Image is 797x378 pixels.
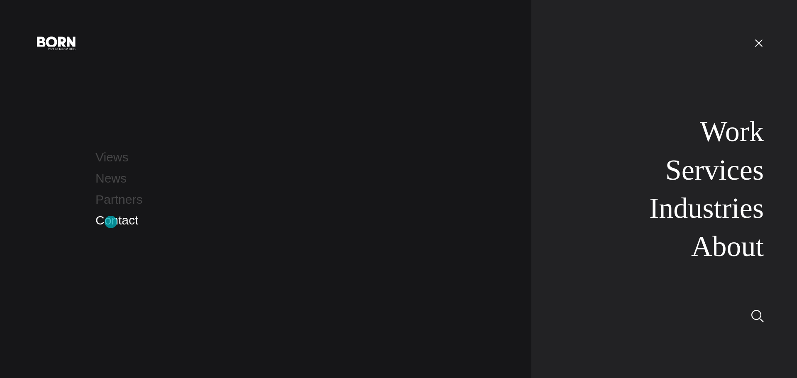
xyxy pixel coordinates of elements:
a: About [691,230,764,262]
a: News [95,171,127,185]
a: Work [700,115,764,147]
a: Views [95,150,128,164]
a: Industries [649,192,764,224]
button: Open [749,34,769,51]
a: Partners [95,193,142,206]
a: Contact [95,213,138,227]
a: Services [665,154,764,186]
img: Search [751,310,764,322]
